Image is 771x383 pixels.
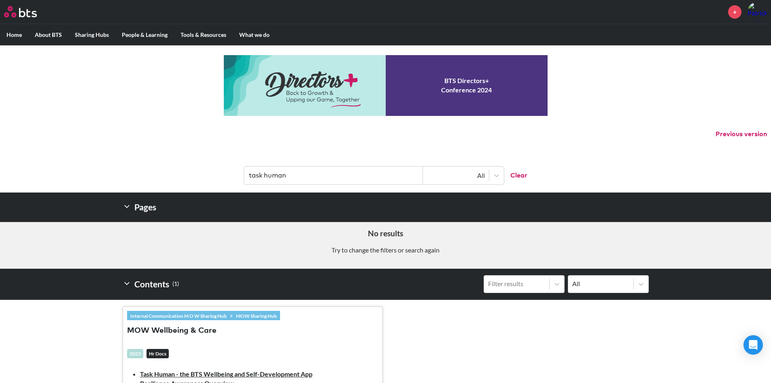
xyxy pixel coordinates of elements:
label: Sharing Hubs [68,24,115,45]
a: Profile [748,2,767,21]
label: What we do [233,24,276,45]
div: Filter results [488,279,545,288]
p: Try to change the filters or search again [6,246,765,255]
label: About BTS [28,24,68,45]
a: Internal Communication M O W Sharing Hub [127,311,230,320]
img: BTS Logo [4,6,37,17]
a: Task Human - the BTS Wellbeing and Self-Development App [140,370,312,378]
div: All [427,171,485,180]
input: Find contents, pages and demos... [244,167,423,184]
button: MOW Wellbeing & Care [127,325,217,336]
a: + [728,5,741,19]
a: Go home [4,6,52,17]
a: MOW Sharing Hub [233,311,280,320]
div: All [572,279,629,288]
button: Previous version [716,130,767,139]
h2: Pages [123,199,168,215]
div: » [127,311,280,320]
div: Open Intercom Messenger [743,335,763,355]
h2: Contents [123,275,179,293]
em: Hr Docs [147,349,169,359]
label: Tools & Resources [174,24,233,45]
a: Conference 2024 [224,55,548,116]
small: ( 1 ) [172,278,179,289]
h5: No results [6,228,765,239]
label: People & Learning [115,24,174,45]
img: Patrick Roeroe [748,2,767,21]
div: 2023 [127,349,143,359]
button: Clear [504,167,527,184]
